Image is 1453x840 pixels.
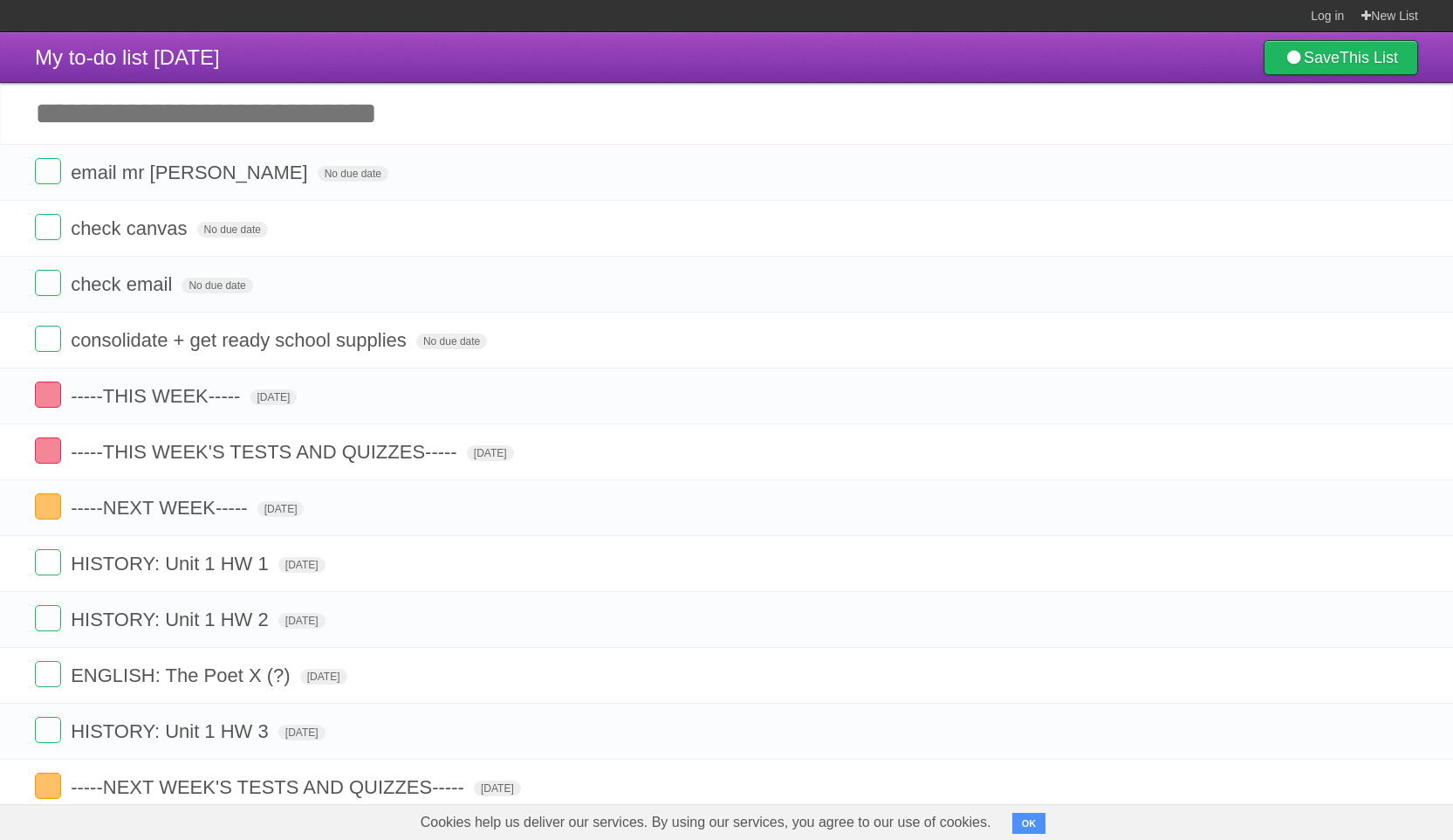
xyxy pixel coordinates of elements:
label: Done [35,549,61,575]
span: check email [71,273,176,295]
span: [DATE] [278,725,326,740]
label: Done [35,270,61,296]
span: [DATE] [257,501,305,517]
span: HISTORY: Unit 1 HW 2 [71,609,273,630]
label: Done [35,437,61,464]
label: Done [35,717,61,743]
span: [DATE] [278,613,326,629]
span: [DATE] [250,389,298,405]
span: [DATE] [474,781,521,796]
span: -----THIS WEEK----- [71,385,244,407]
span: ENGLISH: The Poet X (?) [71,664,294,686]
label: Done [35,773,61,799]
span: No due date [197,222,268,238]
span: [DATE] [300,669,347,685]
button: OK [1012,813,1046,834]
label: Done [35,605,61,631]
span: [DATE] [278,557,326,573]
span: check canvas [71,217,191,239]
span: -----NEXT WEEK'S TESTS AND QUIZZES----- [71,776,469,798]
a: SaveThis List [1264,40,1418,75]
span: No due date [318,166,388,182]
span: HISTORY: Unit 1 HW 3 [71,720,273,742]
span: No due date [182,278,252,293]
span: consolidate + get ready school supplies [71,329,411,351]
span: My to-do list [DATE] [35,45,220,69]
label: Done [35,493,61,520]
label: Done [35,158,61,184]
label: Done [35,382,61,408]
label: Done [35,661,61,687]
span: No due date [416,334,487,349]
label: Done [35,326,61,352]
span: -----THIS WEEK'S TESTS AND QUIZZES----- [71,441,462,463]
b: This List [1340,49,1398,66]
span: HISTORY: Unit 1 HW 1 [71,553,273,575]
span: -----NEXT WEEK----- [71,497,251,519]
span: email mr [PERSON_NAME] [71,162,312,183]
span: Cookies help us deliver our services. By using our services, you agree to our use of cookies. [403,805,1009,840]
span: [DATE] [467,445,514,461]
label: Done [35,214,61,240]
